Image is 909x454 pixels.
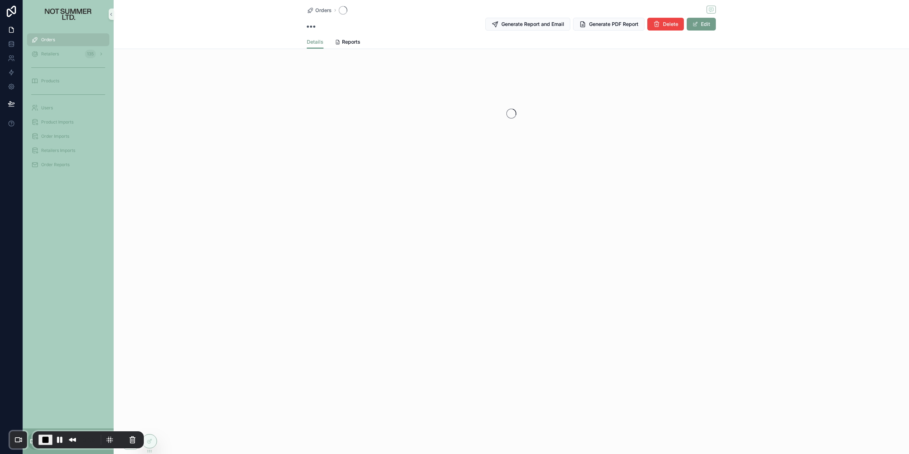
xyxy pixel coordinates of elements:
button: Generate PDF Report [573,18,644,31]
a: Retailers Imports [27,144,109,157]
span: Orders [41,37,55,43]
span: Order Imports [41,133,69,139]
span: Reports [342,38,360,45]
a: Orders [27,33,109,46]
button: Edit [687,18,716,31]
button: Generate Report and Email [485,18,570,31]
a: Users [27,102,109,114]
a: Retailers135 [27,48,109,60]
a: Order Imports [27,130,109,143]
div: 135 [85,50,96,58]
span: Product Imports [41,119,74,125]
a: Products [27,75,109,87]
span: Retailers [41,51,59,57]
a: Reports [335,35,360,50]
div: scrollable content [23,28,114,180]
span: Retailers Imports [41,148,75,153]
a: Orders [307,7,332,14]
span: Delete [663,21,678,28]
a: Order Reports [27,158,109,171]
span: Generate PDF Report [589,21,638,28]
span: Order Reports [41,162,70,168]
a: Product Imports [27,116,109,128]
span: Products [41,78,59,84]
span: Generate Report and Email [501,21,564,28]
span: Users [41,105,53,111]
a: Details [307,35,323,49]
span: Orders [315,7,332,14]
span: Details [307,38,323,45]
button: Delete [647,18,684,31]
img: App logo [33,9,104,20]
